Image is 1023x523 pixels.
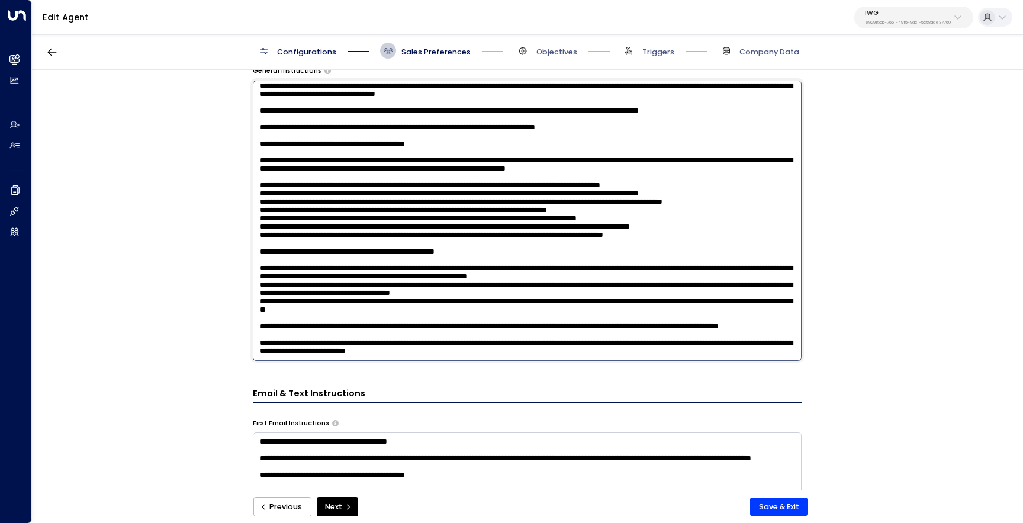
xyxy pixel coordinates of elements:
[253,497,311,517] button: Previous
[253,66,321,76] label: General Instructions
[324,68,331,74] button: Provide any specific instructions you want the agent to follow when responding to leads. This app...
[253,387,802,403] h3: Email & Text Instructions
[536,47,577,57] span: Objectives
[332,420,339,426] button: Specify instructions for the agent's first email only, such as introductory content, special offe...
[401,47,471,57] span: Sales Preferences
[739,47,799,57] span: Company Data
[854,7,973,28] button: IWGe92915cb-7661-49f5-9dc1-5c58aae37760
[750,498,808,516] button: Save & Exit
[43,11,89,23] a: Edit Agent
[865,9,951,17] p: IWG
[642,47,674,57] span: Triggers
[253,419,329,428] label: First Email Instructions
[865,20,951,25] p: e92915cb-7661-49f5-9dc1-5c58aae37760
[277,47,336,57] span: Configurations
[317,497,358,517] button: Next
